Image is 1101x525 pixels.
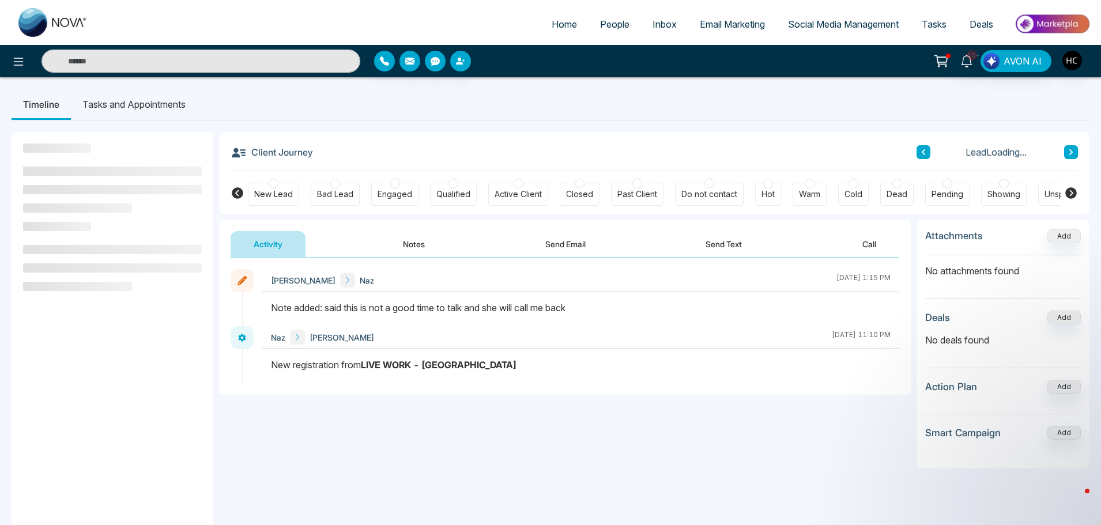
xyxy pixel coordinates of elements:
button: Notes [380,231,448,257]
span: Lead Loading... [966,145,1027,159]
button: Send Email [522,231,609,257]
span: [PERSON_NAME] [310,331,374,343]
img: User Avatar [1062,51,1082,70]
div: Unspecified [1045,188,1091,200]
a: Tasks [910,13,958,35]
a: Deals [958,13,1005,35]
img: Nova CRM Logo [18,8,88,37]
span: Inbox [653,18,677,30]
button: Activity [231,231,306,257]
button: Add [1047,380,1081,394]
span: Home [552,18,577,30]
div: [DATE] 11:10 PM [832,330,891,345]
h3: Attachments [925,230,983,241]
button: AVON AI [981,50,1051,72]
a: Email Marketing [688,13,776,35]
div: Closed [566,188,593,200]
div: Showing [987,188,1020,200]
a: Social Media Management [776,13,910,35]
a: People [589,13,641,35]
div: Qualified [436,188,470,200]
div: New Lead [254,188,293,200]
img: Lead Flow [983,53,1000,69]
span: [PERSON_NAME] [271,274,335,286]
div: Cold [844,188,862,200]
a: Home [540,13,589,35]
div: Dead [887,188,907,200]
span: Tasks [922,18,947,30]
img: Market-place.gif [1010,11,1094,37]
div: Do not contact [681,188,737,200]
span: Naz [271,331,285,343]
h3: Client Journey [231,143,313,161]
span: Email Marketing [700,18,765,30]
span: 10+ [967,50,977,61]
span: Deals [970,18,993,30]
li: Tasks and Appointments [71,89,197,120]
div: Pending [932,188,963,200]
a: Inbox [641,13,688,35]
div: Bad Lead [317,188,353,200]
h3: Action Plan [925,381,977,392]
button: Add [1047,229,1081,243]
span: People [600,18,629,30]
span: Add [1047,231,1081,240]
iframe: Intercom notifications message [870,413,1101,494]
div: [DATE] 1:15 PM [836,273,891,288]
p: No deals found [925,333,1081,347]
span: Naz [360,274,374,286]
div: Warm [799,188,820,200]
span: AVON AI [1004,54,1042,68]
span: Social Media Management [788,18,899,30]
div: Past Client [617,188,657,200]
iframe: Intercom live chat [1062,486,1089,513]
div: Engaged [378,188,412,200]
div: Hot [761,188,775,200]
p: No attachments found [925,255,1081,278]
button: Send Text [683,231,765,257]
li: Timeline [12,89,71,120]
div: Active Client [495,188,542,200]
a: 10+ [953,50,981,70]
h3: Deals [925,312,950,323]
button: Call [839,231,899,257]
button: Add [1047,311,1081,324]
